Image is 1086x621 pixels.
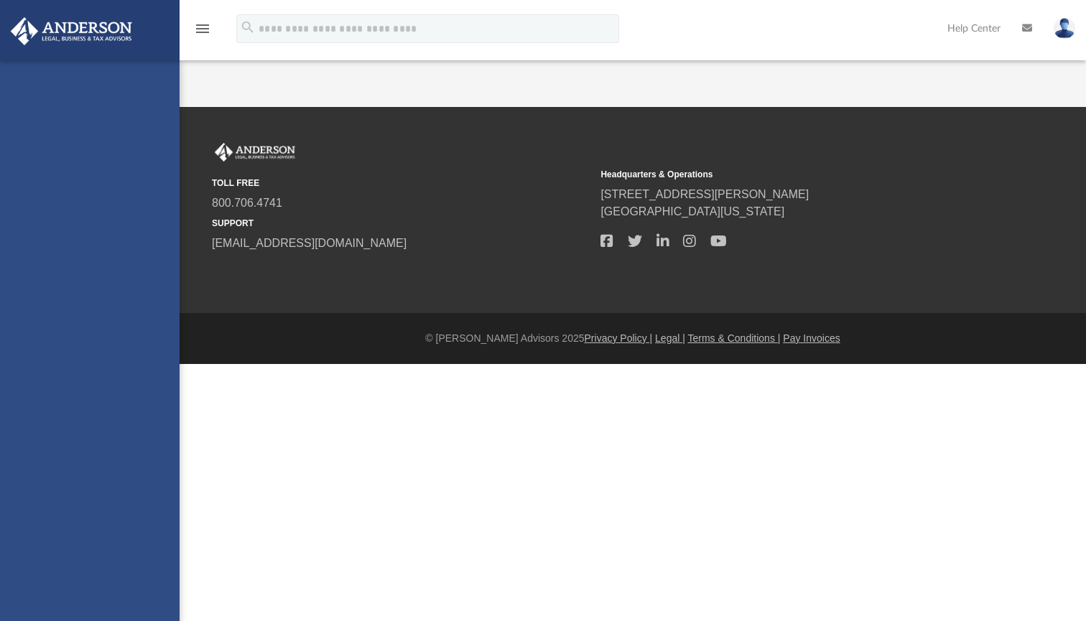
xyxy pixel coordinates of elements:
div: © [PERSON_NAME] Advisors 2025 [180,331,1086,346]
i: search [240,19,256,35]
img: Anderson Advisors Platinum Portal [6,17,136,45]
a: Pay Invoices [783,332,840,344]
small: SUPPORT [212,217,590,230]
img: Anderson Advisors Platinum Portal [212,143,298,162]
a: Legal | [655,332,685,344]
a: [GEOGRAPHIC_DATA][US_STATE] [600,205,784,218]
small: TOLL FREE [212,177,590,190]
a: [STREET_ADDRESS][PERSON_NAME] [600,188,809,200]
a: Privacy Policy | [585,332,653,344]
i: menu [194,20,211,37]
a: 800.706.4741 [212,197,282,209]
img: User Pic [1054,18,1075,39]
small: Headquarters & Operations [600,168,979,181]
a: menu [194,27,211,37]
a: [EMAIL_ADDRESS][DOMAIN_NAME] [212,237,407,249]
a: Terms & Conditions | [688,332,781,344]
